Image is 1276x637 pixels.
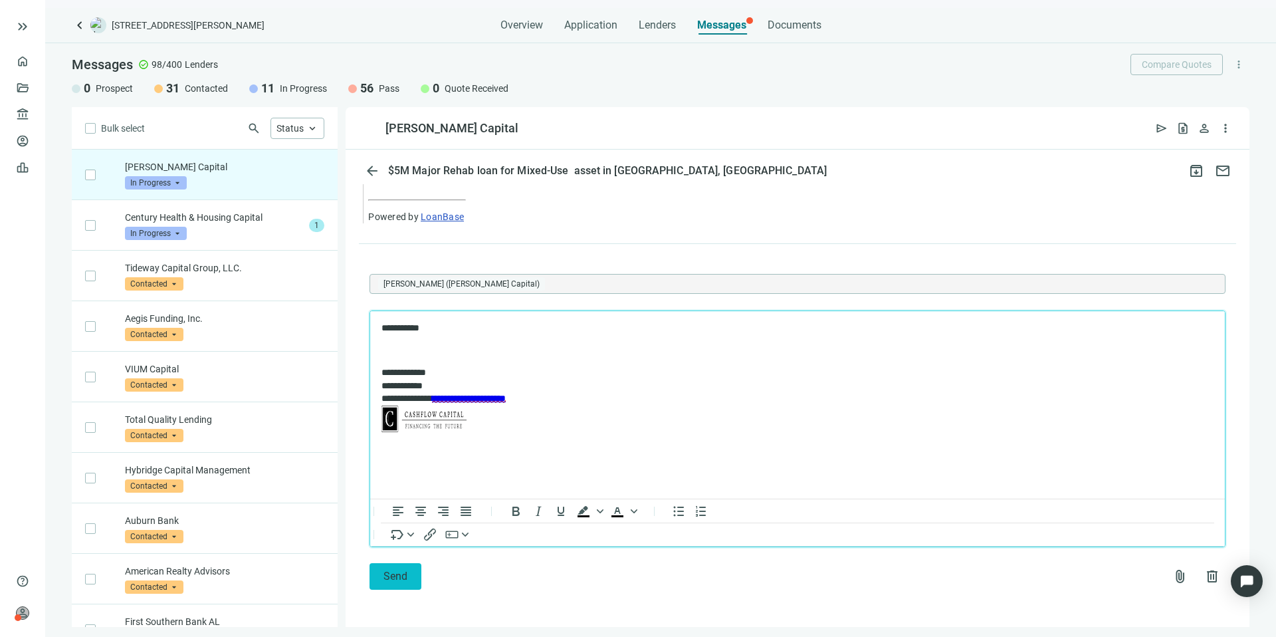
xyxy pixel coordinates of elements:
button: Insert/edit link [419,526,441,542]
span: Quote Received [445,82,508,95]
img: deal-logo [90,17,106,33]
span: request_quote [1176,122,1190,135]
span: send [1155,122,1168,135]
button: more_vert [1215,118,1236,139]
button: Bullet list [667,503,690,519]
p: Century Health & Housing Capital [125,211,304,224]
span: more_vert [1233,59,1245,70]
p: Aegis Funding, Inc. [125,312,324,325]
span: Contacted [185,82,228,95]
span: keyboard_arrow_up [306,122,318,134]
span: Contacted [125,378,183,392]
span: 56 [360,80,373,96]
div: [PERSON_NAME] Capital [385,120,518,136]
button: Align left [387,503,409,519]
span: account_balance [16,108,25,121]
button: send [1151,118,1172,139]
span: attach_file [1172,569,1188,584]
button: Send [370,563,421,590]
span: arrow_back [364,163,380,179]
span: Messages [697,19,746,31]
p: [PERSON_NAME] Capital [125,160,324,174]
button: Justify [455,503,477,519]
button: more_vert [1228,54,1249,75]
div: Open Intercom Messenger [1231,565,1263,597]
span: help [16,574,29,588]
span: Contacted [125,429,183,442]
span: mail [1215,163,1231,179]
p: Tideway Capital Group, LLC. [125,261,324,275]
span: Lenders [639,19,676,32]
span: Contacted [125,530,183,543]
span: Contacted [125,328,183,341]
span: In Progress [125,176,187,190]
span: Status [276,123,304,134]
span: more_vert [1219,122,1232,135]
span: [PERSON_NAME] ([PERSON_NAME] Capital) [383,277,540,291]
button: attach_file [1167,563,1194,590]
span: In Progress [125,227,187,240]
span: 11 [261,80,274,96]
span: search [247,122,261,135]
span: [STREET_ADDRESS][PERSON_NAME] [112,19,265,32]
span: Contacted [125,479,183,493]
span: Lenders [185,58,218,71]
span: Documents [768,19,821,32]
span: Bulk select [101,121,145,136]
button: Italic [527,503,550,519]
p: American Realty Advisors [125,565,324,578]
a: keyboard_arrow_left [72,17,88,33]
span: Send [383,570,407,582]
span: check_circle [138,59,149,70]
span: Prospect [96,82,133,95]
button: Align center [409,503,432,519]
button: Align right [432,503,455,519]
div: $5M Major Rehab loan for Mixed-Use asset in [GEOGRAPHIC_DATA], [GEOGRAPHIC_DATA] [385,164,829,178]
button: mail [1210,158,1236,184]
button: arrow_back [359,158,385,184]
span: archive [1188,163,1204,179]
button: person [1194,118,1215,139]
span: delete [1204,569,1220,584]
span: person [1198,122,1211,135]
span: Application [564,19,617,32]
button: delete [1199,563,1225,590]
p: First Southern Bank AL [125,615,324,628]
span: Mitch Ohlbaum (Macoy Capital) [378,277,545,291]
span: Contacted [125,277,183,291]
button: Bold [504,503,527,519]
span: 98/400 [152,58,182,71]
div: Text color Black [606,503,639,519]
button: Insert merge tag [387,526,419,542]
button: Compare Quotes [1130,54,1223,75]
button: Numbered list [690,503,712,519]
span: 0 [433,80,439,96]
iframe: Rich Text Area [370,311,1225,499]
p: Auburn Bank [125,514,324,527]
span: Contacted [125,580,183,594]
span: person [16,606,29,620]
span: Overview [500,19,543,32]
button: request_quote [1172,118,1194,139]
p: VIUM Capital [125,362,324,376]
div: Background color Black [572,503,605,519]
span: 31 [166,80,179,96]
p: Hybridge Capital Management [125,463,324,477]
span: 1 [309,219,324,232]
button: keyboard_double_arrow_right [15,19,31,35]
p: Total Quality Lending [125,413,324,426]
span: Pass [379,82,399,95]
span: 0 [84,80,90,96]
span: Messages [72,57,133,72]
span: In Progress [280,82,327,95]
button: Underline [550,503,572,519]
button: archive [1183,158,1210,184]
